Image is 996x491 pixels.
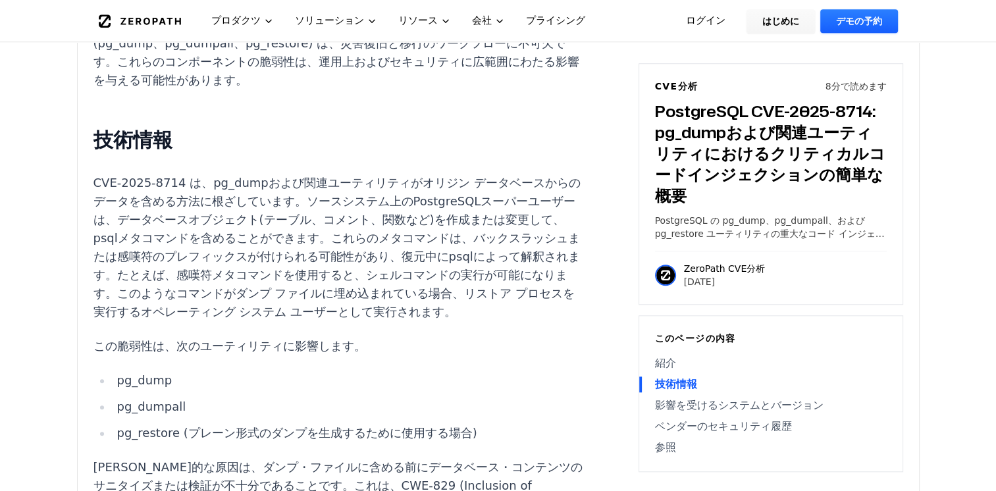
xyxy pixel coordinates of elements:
a: 紹介 [655,355,887,371]
h6: CVE分析 [655,80,698,93]
p: PostgreSQL の pg_dump、pg_dumpall、および pg_restore ユーティリティの重大なコード インジェクションの脆弱性である CVE-2025-8714 の概要。こ... [655,214,887,240]
font: プロダクツ [211,13,261,28]
li: pg_dumpall [112,398,583,416]
a: はじめに [747,9,815,33]
img: ZeroPath CVE分析 [655,265,676,286]
font: 8分で読めます [826,81,887,91]
a: ログイン [670,9,741,33]
font: ソリューション [295,13,364,28]
font: リソース [398,13,438,28]
p: [DATE] [684,275,766,288]
a: 技術情報 [655,376,887,392]
p: ZeroPath CVE分析 [684,262,766,275]
li: pg_restore (プレーン形式のダンプを生成するために使用する場合) [112,424,583,442]
font: プライシング [526,13,585,28]
h6: このページの内容 [655,332,887,345]
h3: PostgreSQL CVE-2025-8714: pg_dumpおよび関連ユーティリティにおけるクリティカルコードインジェクションの簡単な概要 [655,101,887,206]
h2: 技術情報 [93,126,583,153]
p: この脆弱性は、次のユーティリティに影響します。 [93,337,583,355]
a: デモの予約 [820,9,898,33]
p: CVE-2025-8714 は、pg_dumpおよび関連ユーティリティがオリジン データベースからのデータを含める方法に根ざしています。ソースシステム上のPostgreSQLスーパーユーザーは、... [93,174,583,321]
a: ベンダーのセキュリティ履歴 [655,419,887,434]
a: 影響を受けるシステムとバージョン [655,398,887,413]
font: 会社 [472,13,492,28]
li: pg_dump [112,371,583,390]
a: 参照 [655,440,887,455]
